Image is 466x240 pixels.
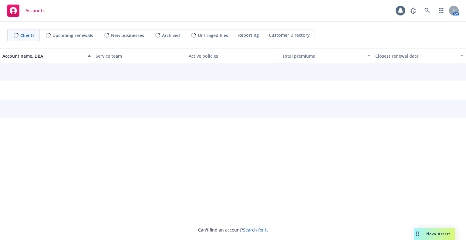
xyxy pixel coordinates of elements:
[186,49,279,63] button: Active policies
[375,53,457,59] div: Closest renewal date
[20,32,35,39] span: Clients
[243,227,268,233] a: Search for it
[52,32,93,39] span: Upcoming renewals
[189,53,277,59] div: Active policies
[426,231,450,236] span: Nova Assist
[93,49,186,63] button: Service team
[269,32,310,38] span: Customer Directory
[414,228,455,240] button: Nova Assist
[282,53,364,59] div: Total premiums
[280,49,373,63] button: Total premiums
[238,32,259,38] span: Reporting
[414,228,421,240] div: Drag to move
[435,5,447,17] a: Switch app
[2,53,84,59] div: Account name, DBA
[198,32,228,39] span: Untriaged files
[198,227,268,233] span: Can't find an account?
[111,32,144,39] span: New businesses
[5,2,47,19] a: Accounts
[25,8,45,13] span: Accounts
[407,5,419,17] a: Report a Bug
[96,53,184,59] div: Service team
[421,5,433,17] a: Search
[373,49,466,63] button: Closest renewal date
[162,32,180,39] span: Archived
